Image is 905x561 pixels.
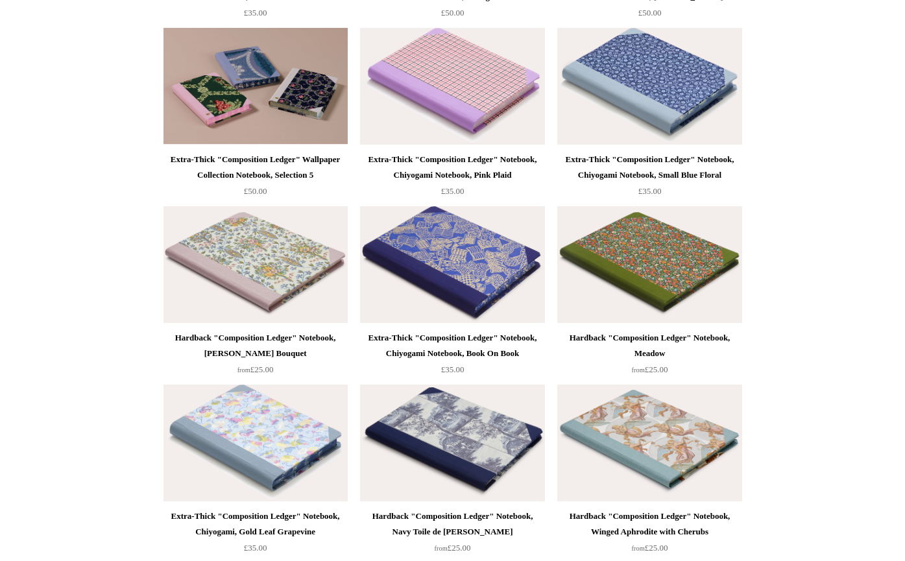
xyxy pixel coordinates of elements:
div: Extra-Thick "Composition Ledger" Notebook, Chiyogami, Gold Leaf Grapevine [167,508,344,540]
a: Extra-Thick "Composition Ledger" Notebook, Chiyogami Notebook, Pink Plaid £35.00 [360,152,544,205]
span: £25.00 [632,543,668,553]
span: £35.00 [638,186,662,196]
span: £35.00 [244,543,267,553]
span: from [632,545,645,552]
span: £50.00 [244,186,267,196]
div: Hardback "Composition Ledger" Notebook, Navy Toile de [PERSON_NAME] [363,508,541,540]
span: £35.00 [441,186,465,196]
span: from [435,545,448,552]
a: Hardback "Composition Ledger" Notebook, Meadow Hardback "Composition Ledger" Notebook, Meadow [557,206,742,323]
a: Hardback "Composition Ledger" Notebook, Winged Aphrodite with Cherubs Hardback "Composition Ledge... [557,385,742,501]
img: Extra-Thick "Composition Ledger" Notebook, Chiyogami Notebook, Book On Book [360,206,544,323]
a: Hardback "Composition Ledger" Notebook, Navy Toile de Jouy Hardback "Composition Ledger" Notebook... [360,385,544,501]
img: Hardback "Composition Ledger" Notebook, Meadow [557,206,742,323]
span: £25.00 [435,543,471,553]
span: £50.00 [638,8,662,18]
a: Extra-Thick "Composition Ledger" Notebook, Chiyogami Notebook, Small Blue Floral Extra-Thick "Com... [557,28,742,145]
img: Extra-Thick "Composition Ledger" Wallpaper Collection Notebook, Selection 5 [163,28,348,145]
a: Extra-Thick "Composition Ledger" Notebook, Chiyogami Notebook, Pink Plaid Extra-Thick "Compositio... [360,28,544,145]
img: Hardback "Composition Ledger" Notebook, Winged Aphrodite with Cherubs [557,385,742,501]
a: Extra-Thick "Composition Ledger" Notebook, Chiyogami Notebook, Small Blue Floral £35.00 [557,152,742,205]
a: Extra-Thick "Composition Ledger" Wallpaper Collection Notebook, Selection 5 £50.00 [163,152,348,205]
a: Hardback "Composition Ledger" Notebook, [PERSON_NAME] Bouquet from£25.00 [163,330,348,383]
span: £35.00 [244,8,267,18]
a: Extra-Thick "Composition Ledger" Notebook, Chiyogami Notebook, Book On Book £35.00 [360,330,544,383]
div: Hardback "Composition Ledger" Notebook, Winged Aphrodite with Cherubs [561,508,738,540]
img: Hardback "Composition Ledger" Notebook, Remondini Bouquet [163,206,348,323]
div: Extra-Thick "Composition Ledger" Wallpaper Collection Notebook, Selection 5 [167,152,344,183]
img: Extra-Thick "Composition Ledger" Notebook, Chiyogami, Gold Leaf Grapevine [163,385,348,501]
img: Extra-Thick "Composition Ledger" Notebook, Chiyogami Notebook, Small Blue Floral [557,28,742,145]
a: Extra-Thick "Composition Ledger" Notebook, Chiyogami, Gold Leaf Grapevine Extra-Thick "Compositio... [163,385,348,501]
div: Extra-Thick "Composition Ledger" Notebook, Chiyogami Notebook, Pink Plaid [363,152,541,183]
div: Hardback "Composition Ledger" Notebook, [PERSON_NAME] Bouquet [167,330,344,361]
span: £25.00 [237,364,274,374]
a: Extra-Thick "Composition Ledger" Notebook, Chiyogami Notebook, Book On Book Extra-Thick "Composit... [360,206,544,323]
div: Hardback "Composition Ledger" Notebook, Meadow [561,330,738,361]
span: from [237,366,250,374]
span: £35.00 [441,364,465,374]
a: Hardback "Composition Ledger" Notebook, Remondini Bouquet Hardback "Composition Ledger" Notebook,... [163,206,348,323]
a: Hardback "Composition Ledger" Notebook, Meadow from£25.00 [557,330,742,383]
img: Extra-Thick "Composition Ledger" Notebook, Chiyogami Notebook, Pink Plaid [360,28,544,145]
span: £50.00 [441,8,465,18]
div: Extra-Thick "Composition Ledger" Notebook, Chiyogami Notebook, Small Blue Floral [561,152,738,183]
a: Extra-Thick "Composition Ledger" Wallpaper Collection Notebook, Selection 5 Extra-Thick "Composit... [163,28,348,145]
div: Extra-Thick "Composition Ledger" Notebook, Chiyogami Notebook, Book On Book [363,330,541,361]
span: £25.00 [632,364,668,374]
span: from [632,366,645,374]
img: Hardback "Composition Ledger" Notebook, Navy Toile de Jouy [360,385,544,501]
